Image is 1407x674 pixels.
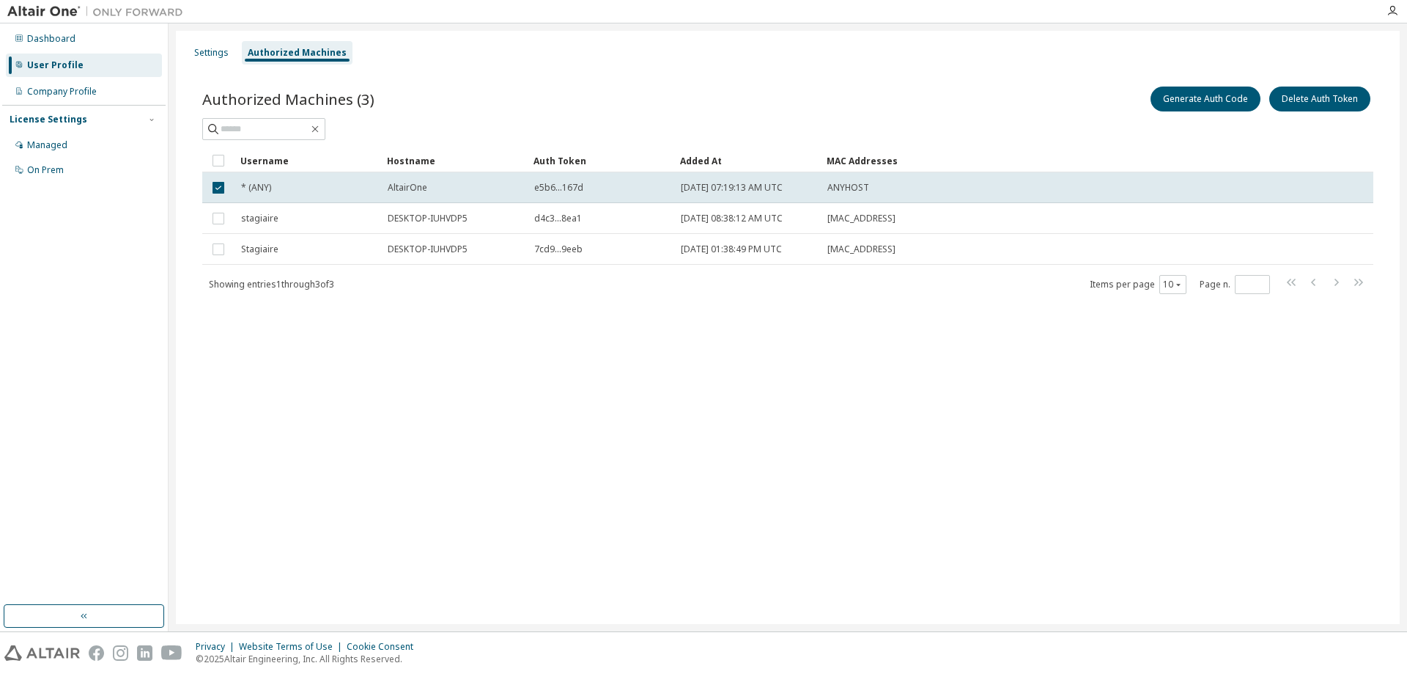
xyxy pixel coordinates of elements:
img: altair_logo.svg [4,645,80,661]
span: 7cd9...9eeb [534,243,583,255]
span: Showing entries 1 through 3 of 3 [209,278,334,290]
span: DESKTOP-IUHVDP5 [388,243,468,255]
div: Hostname [387,149,522,172]
span: AltairOne [388,182,427,194]
div: Privacy [196,641,239,653]
span: d4c3...8ea1 [534,213,582,224]
span: Stagiaire [241,243,278,255]
div: Auth Token [533,149,668,172]
div: On Prem [27,164,64,176]
div: Username [240,149,375,172]
div: Cookie Consent [347,641,422,653]
span: e5b6...167d [534,182,583,194]
img: Altair One [7,4,191,19]
span: stagiaire [241,213,278,224]
span: Page n. [1200,275,1270,294]
span: Authorized Machines (3) [202,89,374,109]
span: ANYHOST [827,182,869,194]
img: instagram.svg [113,645,128,661]
span: [DATE] 07:19:13 AM UTC [681,182,783,194]
div: Dashboard [27,33,75,45]
span: [DATE] 01:38:49 PM UTC [681,243,782,255]
span: Items per page [1090,275,1186,294]
div: MAC Addresses [827,149,1219,172]
img: linkedin.svg [137,645,152,661]
button: Delete Auth Token [1269,87,1370,111]
div: Added At [680,149,815,172]
span: DESKTOP-IUHVDP5 [388,213,468,224]
span: [MAC_ADDRESS] [827,243,895,255]
span: [MAC_ADDRESS] [827,213,895,224]
button: Generate Auth Code [1151,87,1260,111]
div: Authorized Machines [248,47,347,59]
div: Managed [27,139,67,151]
img: youtube.svg [161,645,182,661]
div: Settings [194,47,229,59]
div: Company Profile [27,86,97,98]
span: [DATE] 08:38:12 AM UTC [681,213,783,224]
p: © 2025 Altair Engineering, Inc. All Rights Reserved. [196,653,422,665]
img: facebook.svg [89,645,104,661]
div: User Profile [27,59,84,71]
span: * (ANY) [241,182,271,194]
div: Website Terms of Use [239,641,347,653]
button: 10 [1163,279,1183,290]
div: License Settings [10,114,87,125]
